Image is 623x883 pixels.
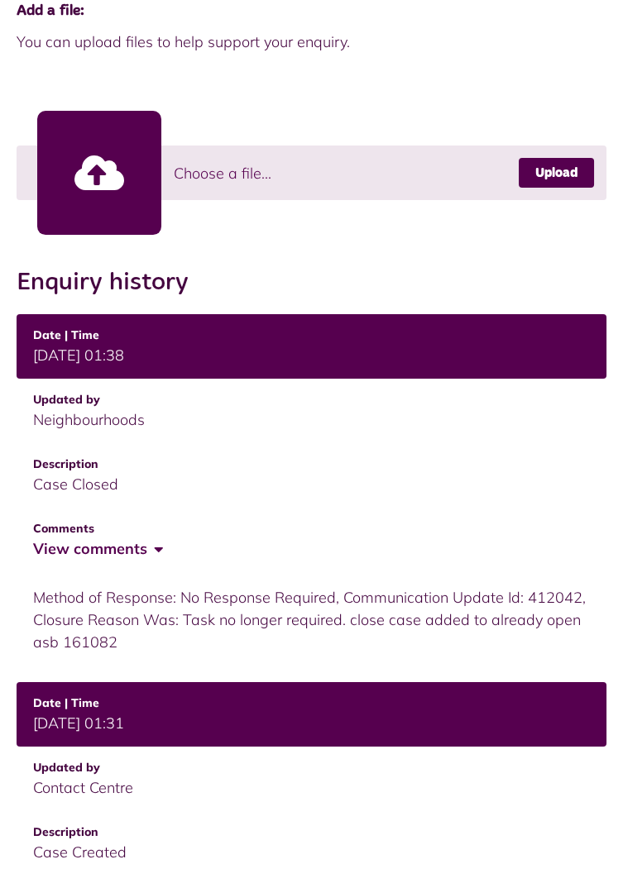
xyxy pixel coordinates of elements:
div: Neighbourhoods [33,408,590,431]
span: Choose a file... [174,162,271,184]
div: [DATE] 01:31 [33,712,590,734]
div: Case Created [33,841,590,863]
div: Contact Centre [33,776,590,799]
div: Case Closed [33,473,590,495]
span: You can upload files to help support your enquiry. [17,31,606,53]
a: Upload [519,158,594,188]
h2: Enquiry history [17,268,606,298]
div: Method of Response: No Response Required, Communication Update Id: 412042, Closure Reason Was: Ta... [17,574,606,666]
button: View comments [33,537,161,561]
div: [DATE] 01:38 [33,344,590,366]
